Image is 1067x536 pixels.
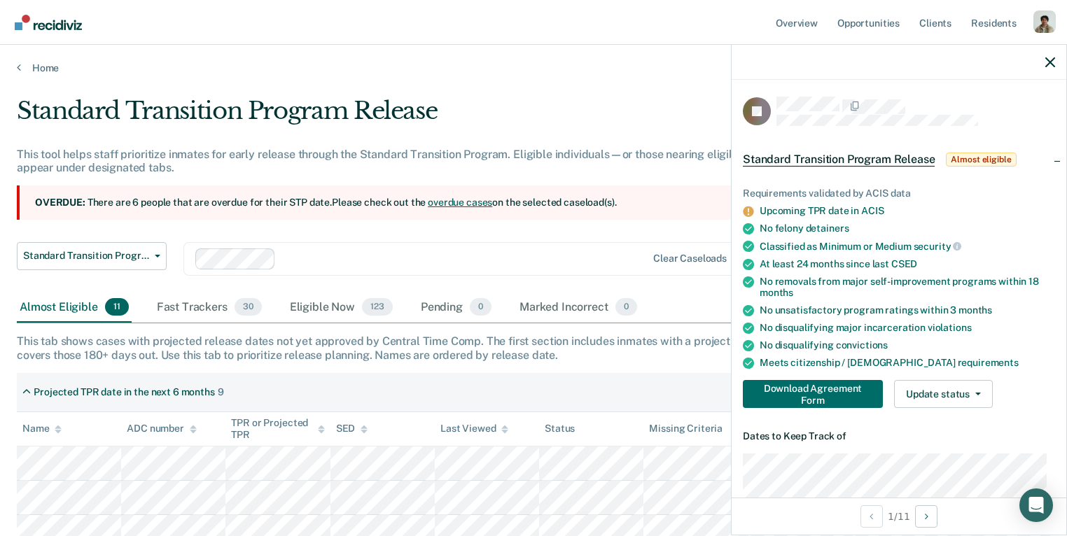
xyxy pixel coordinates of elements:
button: Download Agreement Form [743,380,883,408]
span: 30 [235,298,262,316]
div: 9 [218,386,224,398]
div: Eligible Now [287,292,396,323]
div: Projected TPR date in the next 6 months [34,386,215,398]
div: No felony [760,223,1055,234]
span: months [958,304,992,316]
span: violations [928,322,972,333]
span: Standard Transition Program Release [23,250,149,262]
a: overdue cases [428,197,492,208]
span: requirements [958,357,1019,368]
div: Marked Incorrect [517,292,640,323]
div: Almost Eligible [17,292,132,323]
a: Navigate to form link [743,380,888,408]
button: Profile dropdown button [1033,10,1056,33]
div: No disqualifying major incarceration [760,322,1055,334]
div: Name [22,423,62,435]
span: 0 [470,298,491,316]
span: CSED [891,258,917,269]
span: 123 [362,298,393,316]
div: Standard Transition Program Release [17,97,817,136]
div: Requirements validated by ACIS data [743,188,1055,199]
span: Almost eligible [946,153,1016,167]
span: 0 [615,298,637,316]
img: Recidiviz [15,15,82,30]
dt: Dates to Keep Track of [743,430,1055,442]
span: Standard Transition Program Release [743,153,935,167]
div: Meets citizenship / [DEMOGRAPHIC_DATA] [760,357,1055,369]
div: This tool helps staff prioritize inmates for early release through the Standard Transition Progra... [17,148,817,174]
div: Standard Transition Program ReleaseAlmost eligible [732,137,1066,182]
div: Last Viewed [440,423,508,435]
span: detainers [806,223,849,234]
div: Upcoming TPR date in ACIS [760,205,1055,217]
a: Home [17,62,1050,74]
strong: Overdue: [35,197,85,208]
div: No disqualifying [760,339,1055,351]
div: Pending [418,292,494,323]
div: TPR or Projected TPR [231,417,324,441]
span: months [760,287,793,298]
div: SED [336,423,368,435]
div: Open Intercom Messenger [1019,488,1053,522]
div: Missing Criteria [649,423,723,435]
button: Previous Opportunity [860,505,883,528]
div: Classified as Minimum or Medium [760,240,1055,253]
div: Clear caseloads [653,253,727,265]
div: This tab shows cases with projected release dates not yet approved by Central Time Comp. The firs... [17,334,1050,361]
div: At least 24 months since last [760,258,1055,270]
section: There are 6 people that are overdue for their STP date. Please check out the on the selected case... [17,185,817,220]
span: convictions [836,339,888,351]
button: Next Opportunity [915,505,937,528]
div: Fast Trackers [154,292,265,323]
div: No removals from major self-improvement programs within 18 [760,276,1055,299]
span: 11 [105,298,129,316]
div: ADC number [127,423,197,435]
div: Status [545,423,575,435]
div: No unsatisfactory program ratings within 3 [760,304,1055,316]
div: 1 / 11 [732,498,1066,535]
button: Update status [894,380,993,408]
span: security [914,241,962,252]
